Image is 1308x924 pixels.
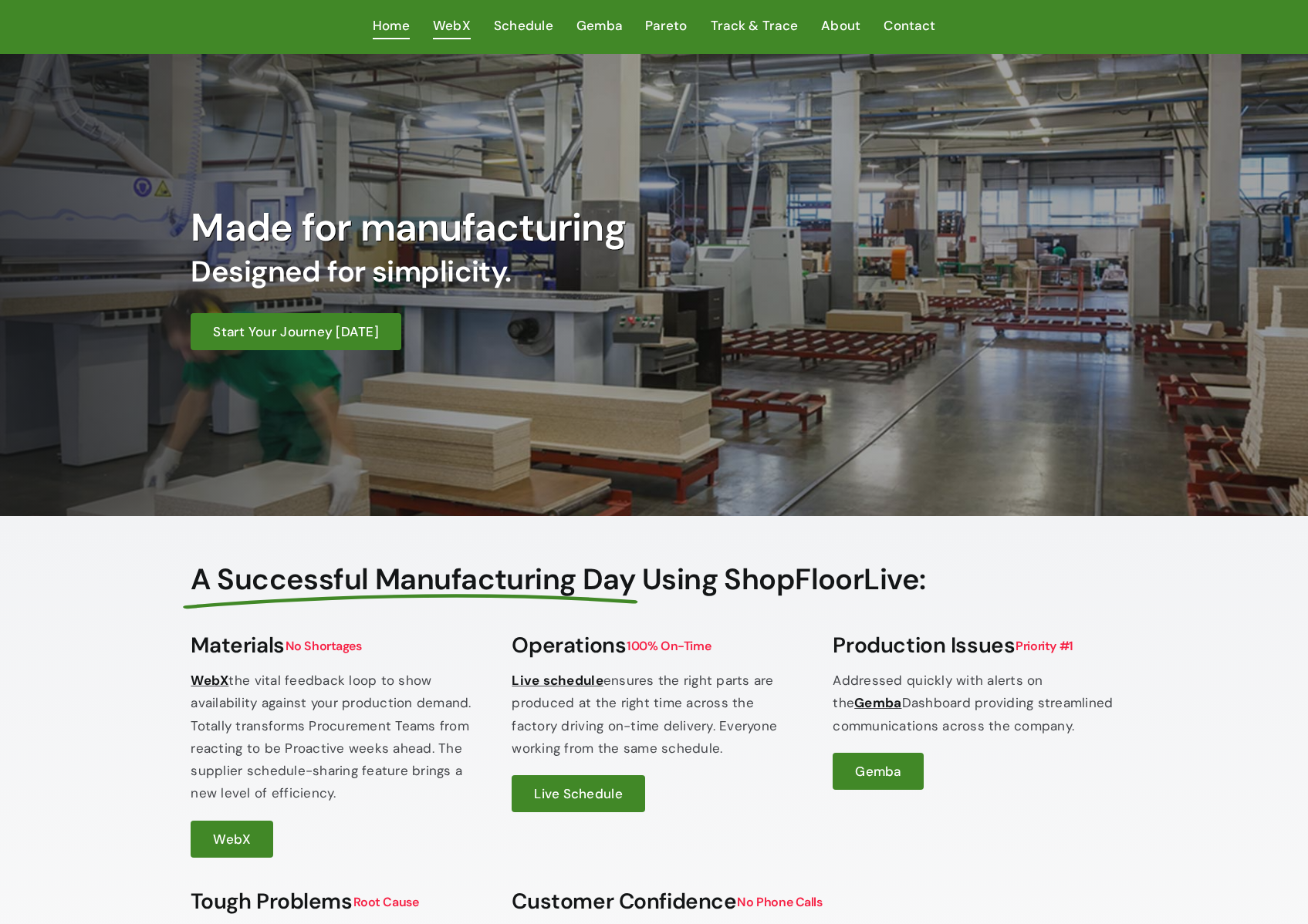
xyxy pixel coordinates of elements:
h3: Production Issues [833,632,1117,659]
span: WebX [433,15,471,37]
span: Contact [884,15,935,37]
a: Schedule [494,15,553,39]
span: No Shortages [285,637,363,655]
span: Schedule [494,15,553,37]
a: WebX [433,15,471,39]
span: Using ShopFloorLive: [642,560,926,599]
span: No Phone Calls [736,893,823,911]
span: Priority #1 [1015,637,1073,655]
p: ensures the right parts are produced at the right time across the factory driving on-time deliver... [512,669,796,760]
a: Live schedule [512,672,603,689]
h1: Made for manufacturing [191,204,876,251]
span: Live Schedule [534,785,622,802]
a: Contact [884,15,935,39]
span: About [821,15,860,37]
span: Start Your Journey [DATE] [213,323,378,340]
a: Start Your Journey [DATE] [191,313,401,350]
h3: Customer Confidence [512,889,1117,915]
span: Track & Trace [711,15,798,37]
span: Gemba [576,15,622,37]
a: Track & Trace [711,15,798,39]
span: Gemba [855,763,901,780]
h3: Materials [191,632,475,659]
span: WebX [213,831,251,848]
a: Gemba [854,694,901,711]
span: Pareto [645,15,688,37]
a: Live Schedule [512,775,644,812]
h3: Tough Problems [191,889,475,915]
a: WebX [191,821,273,858]
a: Home [373,15,410,39]
span: Root Cause [353,893,420,911]
span: A Successful Manufacturing Day [191,562,635,598]
h3: Operations [512,632,796,659]
span: Home [373,15,410,37]
a: About [821,15,860,39]
h2: Designed for simplicity. [191,255,876,290]
span: 100% On-Time [626,637,711,655]
a: WebX [191,672,228,689]
p: Addressed quickly with alerts on the Dashboard providing streamlined communications across the co... [833,669,1117,737]
p: the vital feedback loop to show availability against your production demand. Totally transforms P... [191,669,475,804]
a: Gemba [576,15,622,39]
a: Gemba [833,753,923,790]
a: Pareto [645,15,688,39]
